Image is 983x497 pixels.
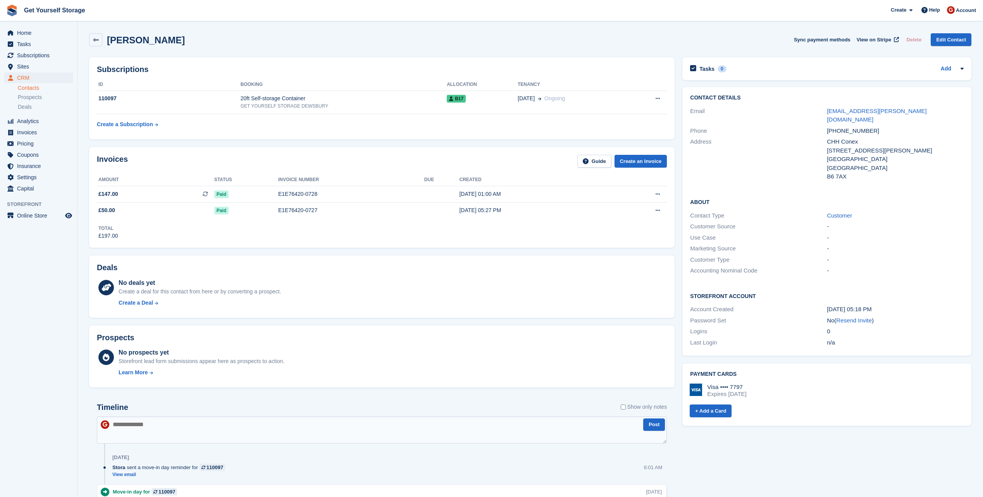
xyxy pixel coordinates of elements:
[459,174,609,186] th: Created
[4,116,73,127] a: menu
[827,137,964,146] div: CHH Conex
[18,93,73,101] a: Prospects
[278,174,424,186] th: Invoice number
[827,316,964,325] div: No
[200,464,225,471] a: 110097
[214,174,278,186] th: Status
[690,327,827,336] div: Logins
[4,161,73,171] a: menu
[17,61,64,72] span: Sites
[834,317,874,324] span: ( )
[690,127,827,135] div: Phone
[21,4,88,17] a: Get Yourself Storage
[836,317,872,324] a: Resend Invite
[17,138,64,149] span: Pricing
[646,488,662,495] div: [DATE]
[214,207,229,214] span: Paid
[690,371,964,377] h2: Payment cards
[17,172,64,183] span: Settings
[4,72,73,83] a: menu
[690,222,827,231] div: Customer Source
[97,155,128,168] h2: Invoices
[4,39,73,50] a: menu
[18,84,73,92] a: Contacts
[827,164,964,173] div: [GEOGRAPHIC_DATA]
[101,420,109,429] img: James Brocklehurst
[18,103,32,111] span: Deals
[17,149,64,160] span: Coupons
[112,464,229,471] div: sent a move-in day reminder for
[827,233,964,242] div: -
[17,116,64,127] span: Analytics
[119,357,284,365] div: Storefront lead form submissions appear here as prospects to action.
[947,6,955,14] img: James Brocklehurst
[119,368,284,377] a: Learn More
[827,327,964,336] div: 0
[17,161,64,171] span: Insurance
[794,33,850,46] button: Sync payment methods
[98,190,118,198] span: £147.00
[97,403,128,412] h2: Timeline
[690,266,827,275] div: Accounting Nominal Code
[903,33,924,46] button: Delete
[690,384,702,396] img: Visa Logo
[4,138,73,149] a: menu
[827,222,964,231] div: -
[827,244,964,253] div: -
[97,94,241,103] div: 110097
[854,33,900,46] a: View on Stripe
[699,65,714,72] h2: Tasks
[64,211,73,220] a: Preview store
[827,305,964,314] div: [DATE] 05:18 PM
[827,127,964,135] div: [PHONE_NUMBER]
[107,35,185,45] h2: [PERSON_NAME]
[4,149,73,160] a: menu
[827,338,964,347] div: n/a
[151,488,177,495] a: 110097
[643,418,665,431] button: Post
[447,95,466,103] span: B17
[827,172,964,181] div: B6 7AX
[119,278,281,288] div: No deals yet
[447,79,518,91] th: Allocation
[241,103,447,110] div: GET YOURSELF STORAGE DEWSBURY
[119,348,284,357] div: No prospects yet
[827,146,964,155] div: [STREET_ADDRESS][PERSON_NAME]
[621,403,667,411] label: Show only notes
[7,201,77,208] span: Storefront
[621,403,626,411] input: Show only notes
[119,288,281,296] div: Create a deal for this contact from here or by converting a prospect.
[98,206,115,214] span: £50.00
[97,79,241,91] th: ID
[690,95,964,101] h2: Contact Details
[112,454,129,461] div: [DATE]
[17,50,64,61] span: Subscriptions
[518,94,535,103] span: [DATE]
[690,244,827,253] div: Marketing Source
[891,6,906,14] span: Create
[17,27,64,38] span: Home
[4,61,73,72] a: menu
[97,174,214,186] th: Amount
[690,198,964,206] h2: About
[707,391,746,398] div: Expires [DATE]
[119,299,153,307] div: Create a Deal
[98,232,118,240] div: £197.00
[929,6,940,14] span: Help
[690,211,827,220] div: Contact Type
[17,72,64,83] span: CRM
[18,94,42,101] span: Prospects
[459,190,609,198] div: [DATE] 01:00 AM
[577,155,611,168] a: Guide
[690,107,827,124] div: Email
[17,39,64,50] span: Tasks
[97,120,153,129] div: Create a Subscription
[827,155,964,164] div: [GEOGRAPHIC_DATA]
[857,36,891,44] span: View on Stripe
[158,488,175,495] div: 110097
[690,137,827,181] div: Address
[17,127,64,138] span: Invoices
[278,206,424,214] div: E1E76420-0727
[827,108,927,123] a: [EMAIL_ADDRESS][PERSON_NAME][DOMAIN_NAME]
[690,233,827,242] div: Use Case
